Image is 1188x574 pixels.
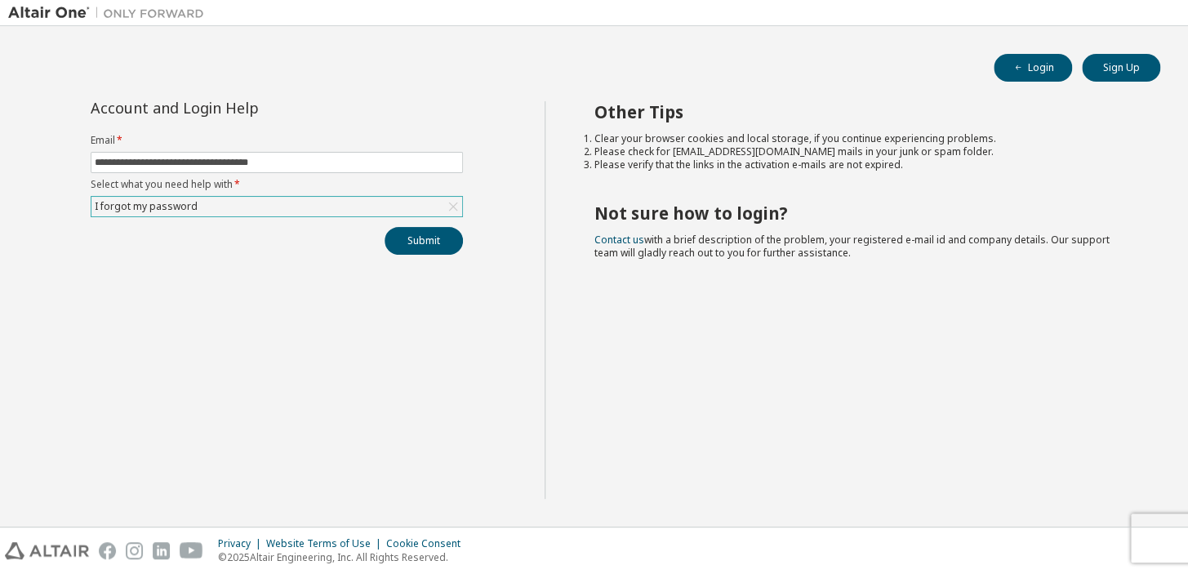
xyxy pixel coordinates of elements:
[91,178,463,191] label: Select what you need help with
[99,542,116,559] img: facebook.svg
[91,101,389,114] div: Account and Login Help
[994,54,1072,82] button: Login
[153,542,170,559] img: linkedin.svg
[594,158,1131,171] li: Please verify that the links in the activation e-mails are not expired.
[266,537,386,550] div: Website Terms of Use
[5,542,89,559] img: altair_logo.svg
[180,542,203,559] img: youtube.svg
[385,227,463,255] button: Submit
[1082,54,1160,82] button: Sign Up
[91,197,462,216] div: I forgot my password
[91,134,463,147] label: Email
[218,537,266,550] div: Privacy
[594,145,1131,158] li: Please check for [EMAIL_ADDRESS][DOMAIN_NAME] mails in your junk or spam folder.
[594,101,1131,122] h2: Other Tips
[594,202,1131,224] h2: Not sure how to login?
[218,550,470,564] p: © 2025 Altair Engineering, Inc. All Rights Reserved.
[126,542,143,559] img: instagram.svg
[386,537,470,550] div: Cookie Consent
[8,5,212,21] img: Altair One
[594,233,1110,260] span: with a brief description of the problem, your registered e-mail id and company details. Our suppo...
[92,198,200,216] div: I forgot my password
[594,233,644,247] a: Contact us
[594,132,1131,145] li: Clear your browser cookies and local storage, if you continue experiencing problems.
